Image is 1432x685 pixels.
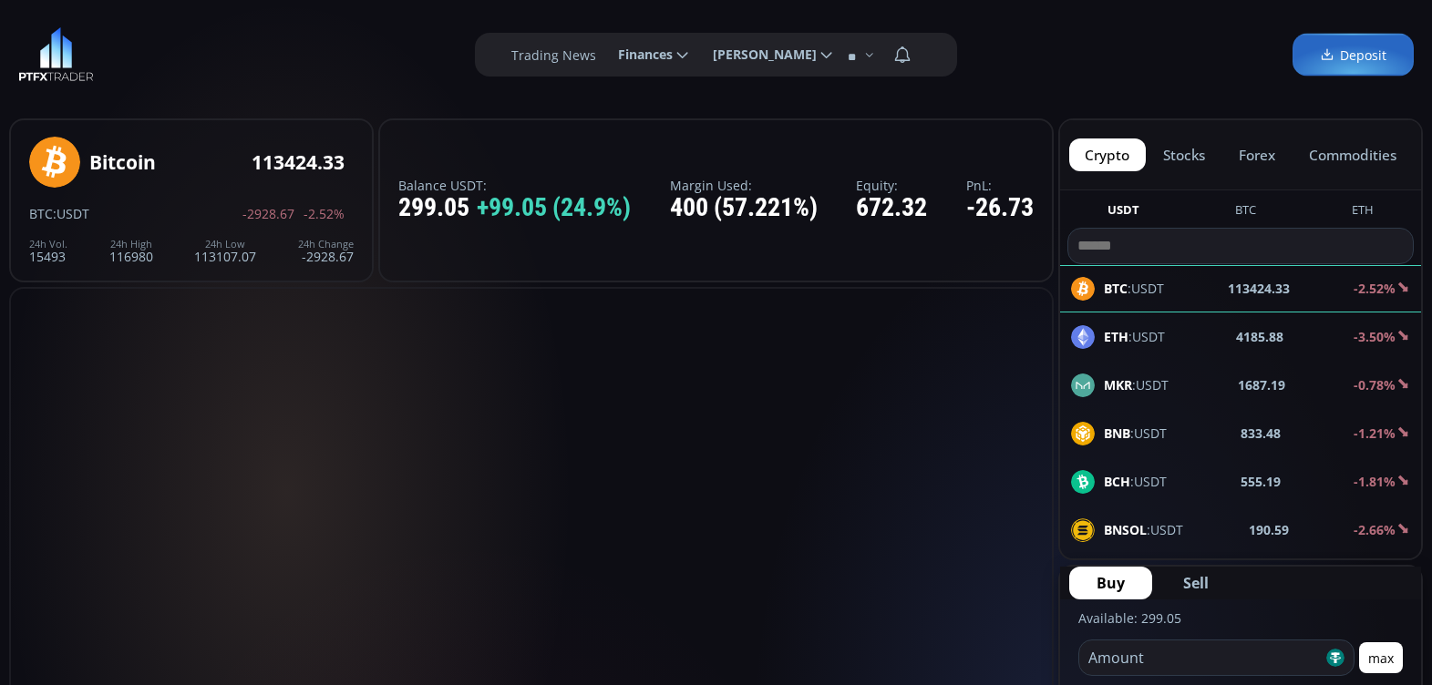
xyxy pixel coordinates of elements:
span: Finances [605,36,673,73]
div: 116980 [109,239,153,263]
b: BNSOL [1104,521,1147,538]
label: Balance USDT: [398,179,631,192]
button: forex [1223,138,1292,171]
label: Trading News [511,46,596,65]
div: 15493 [29,239,67,263]
span: :USDT [1104,424,1167,443]
b: 555.19 [1241,472,1281,491]
b: -2.66% [1354,521,1396,538]
button: ETH [1344,201,1381,224]
span: :USDT [1104,327,1165,346]
div: Bitcoin [89,152,156,173]
b: 833.48 [1241,424,1281,443]
div: -26.73 [966,194,1034,222]
button: Buy [1069,567,1152,599]
div: 113107.07 [194,239,256,263]
span: -2.52% [304,207,345,220]
b: 190.59 [1249,520,1289,539]
div: 24h Vol. [29,239,67,250]
b: -0.78% [1354,376,1396,394]
b: BNB [1104,424,1130,442]
label: Margin Used: [670,179,818,192]
span: Deposit [1320,46,1386,65]
img: LOGO [18,27,94,82]
a: Deposit [1293,34,1414,77]
button: commodities [1293,138,1412,171]
span: :USDT [53,205,89,222]
label: Available: 299.05 [1078,609,1181,627]
b: 4185.88 [1236,327,1283,346]
span: [PERSON_NAME] [700,36,817,73]
b: ETH [1104,328,1128,345]
button: USDT [1100,201,1147,224]
label: PnL: [966,179,1034,192]
div: 113424.33 [252,152,345,173]
button: BTC [1228,201,1263,224]
button: stocks [1148,138,1221,171]
span: -2928.67 [242,207,294,220]
label: Equity: [856,179,927,192]
span: Sell [1183,572,1209,594]
b: -1.81% [1354,473,1396,490]
div: 400 (57.221%) [670,194,818,222]
button: Sell [1156,567,1236,599]
span: :USDT [1104,520,1183,539]
span: BTC [29,205,53,222]
b: MKR [1104,376,1132,394]
div: 672.32 [856,194,927,222]
div: 24h Low [194,239,256,250]
span: +99.05 (24.9%) [477,194,631,222]
b: -1.21% [1354,424,1396,442]
span: :USDT [1104,472,1167,491]
button: max [1359,642,1403,673]
span: Buy [1097,572,1125,594]
b: 1687.19 [1238,375,1285,394]
div: -2928.67 [298,239,354,263]
div: 24h Change [298,239,354,250]
b: -3.50% [1354,328,1396,345]
div: 299.05 [398,194,631,222]
span: :USDT [1104,375,1169,394]
button: crypto [1069,138,1146,171]
b: BCH [1104,473,1130,490]
div: 24h High [109,239,153,250]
